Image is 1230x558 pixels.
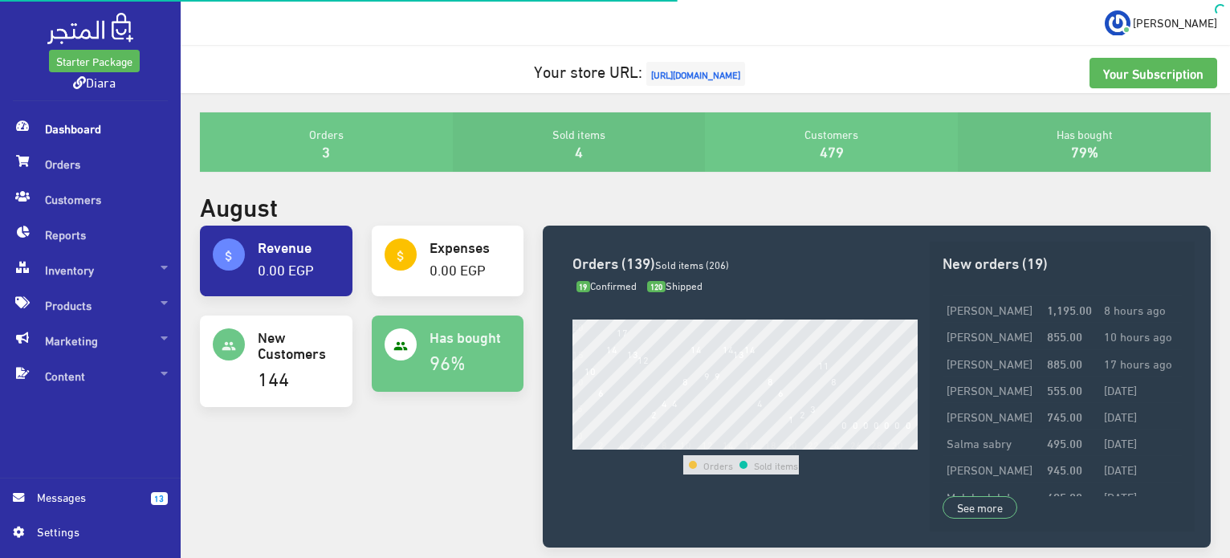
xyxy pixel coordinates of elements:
[575,137,583,164] a: 4
[702,438,713,450] div: 12
[1105,10,1217,35] a: ... [PERSON_NAME]
[430,238,511,255] h4: Expenses
[943,403,1043,430] td: [PERSON_NAME]
[37,488,138,506] span: Messages
[1071,137,1098,164] a: 79%
[393,339,408,353] i: people
[1047,434,1082,451] strong: 495.00
[958,112,1211,172] div: Has bought
[680,438,691,450] div: 10
[73,70,116,93] a: Diara
[723,438,734,450] div: 14
[393,249,408,263] i: attach_money
[1105,10,1130,36] img: ...
[753,455,799,475] td: Sold items
[1089,58,1217,88] a: Your Subscription
[943,296,1043,323] td: [PERSON_NAME]
[943,496,1017,519] a: See more
[808,438,819,450] div: 22
[534,55,749,85] a: Your store URL:[URL][DOMAIN_NAME]
[13,111,168,146] span: Dashboard
[572,255,918,270] h3: Orders (139)
[13,287,168,323] span: Products
[647,281,666,293] span: 120
[662,438,667,450] div: 8
[829,438,840,450] div: 24
[871,438,882,450] div: 28
[892,438,903,450] div: 30
[646,62,745,86] span: [URL][DOMAIN_NAME]
[258,360,289,394] a: 144
[1047,327,1082,344] strong: 855.00
[943,349,1043,376] td: [PERSON_NAME]
[744,438,756,450] div: 16
[1100,349,1182,376] td: 17 hours ago
[430,328,511,344] h4: Has bought
[322,137,330,164] a: 3
[1047,460,1082,478] strong: 945.00
[943,376,1043,402] td: [PERSON_NAME]
[1100,403,1182,430] td: [DATE]
[1100,483,1182,509] td: [DATE]
[619,438,625,450] div: 4
[200,112,453,172] div: Orders
[576,275,637,295] span: Confirmed
[49,50,140,72] a: Starter Package
[1047,381,1082,398] strong: 555.00
[647,275,703,295] span: Shipped
[258,328,340,360] h4: New Customers
[13,146,168,181] span: Orders
[703,455,734,475] td: Orders
[576,281,591,293] span: 19
[13,217,168,252] span: Reports
[765,438,776,450] div: 18
[37,523,154,540] span: Settings
[1133,12,1217,32] span: [PERSON_NAME]
[1100,456,1182,483] td: [DATE]
[943,456,1043,483] td: [PERSON_NAME]
[13,252,168,287] span: Inventory
[200,191,278,219] h2: August
[1047,487,1082,505] strong: 495.00
[943,483,1043,509] td: Malak elabd
[13,358,168,393] span: Content
[1047,407,1082,425] strong: 745.00
[1100,430,1182,456] td: [DATE]
[1100,376,1182,402] td: [DATE]
[943,323,1043,349] td: [PERSON_NAME]
[943,255,1182,270] h3: New orders (19)
[453,112,706,172] div: Sold items
[151,492,168,505] span: 13
[598,438,604,450] div: 2
[850,438,861,450] div: 26
[786,438,797,450] div: 20
[430,255,486,282] a: 0.00 EGP
[222,339,236,353] i: people
[640,438,646,450] div: 6
[258,238,340,255] h4: Revenue
[13,323,168,358] span: Marketing
[13,488,168,523] a: 13 Messages
[1100,323,1182,349] td: 10 hours ago
[1047,300,1092,318] strong: 1,195.00
[258,255,314,282] a: 0.00 EGP
[430,344,466,378] a: 96%
[47,13,133,44] img: .
[655,255,729,274] span: Sold items (206)
[222,249,236,263] i: attach_money
[705,112,958,172] div: Customers
[820,137,844,164] a: 479
[1047,354,1082,372] strong: 885.00
[1100,296,1182,323] td: 8 hours ago
[13,181,168,217] span: Customers
[13,523,168,548] a: Settings
[943,430,1043,456] td: Salma sabry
